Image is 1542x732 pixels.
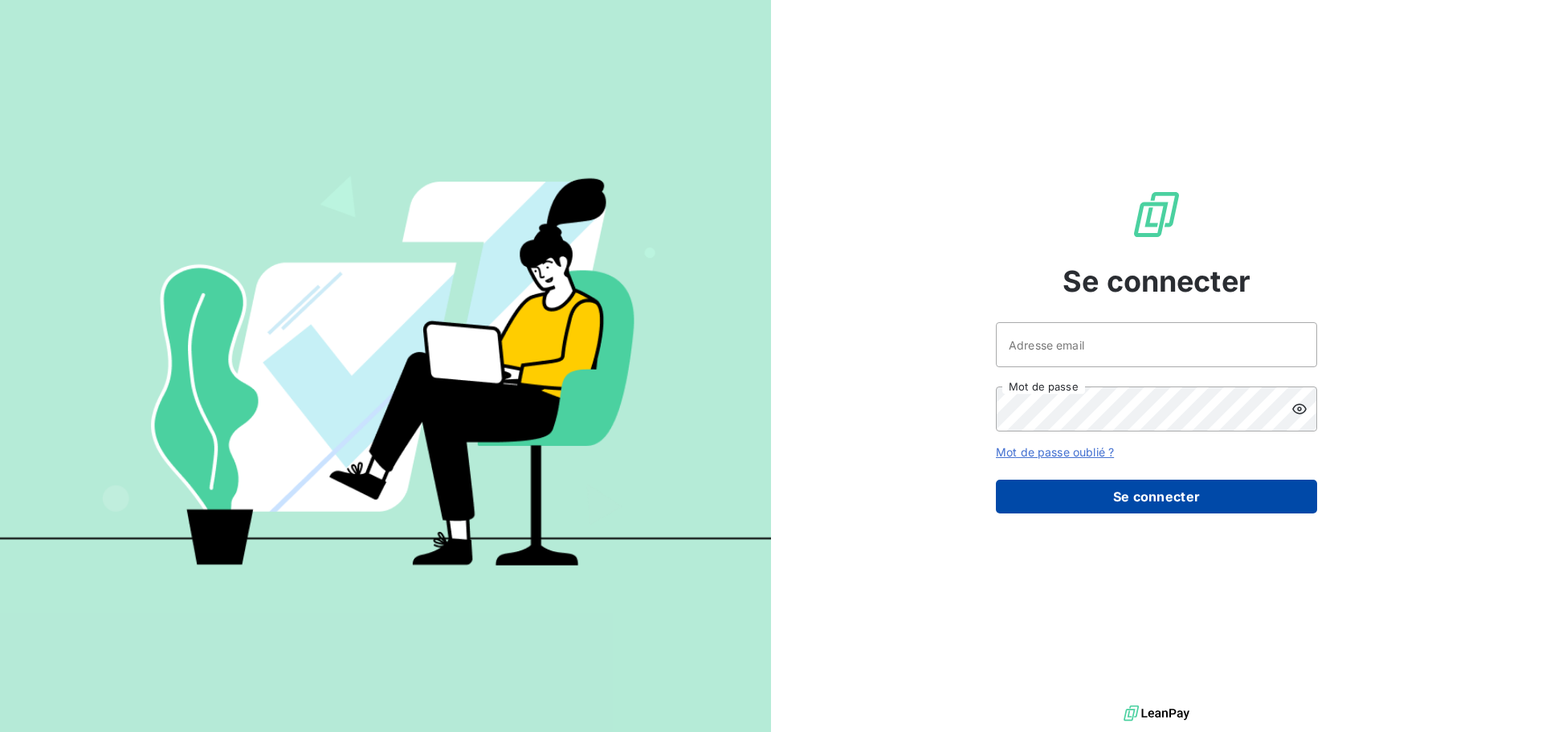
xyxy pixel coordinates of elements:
[996,322,1317,367] input: placeholder
[996,480,1317,513] button: Se connecter
[1124,701,1189,726] img: logo
[1063,260,1250,303] span: Se connecter
[996,445,1114,459] a: Mot de passe oublié ?
[1131,189,1182,240] img: Logo LeanPay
